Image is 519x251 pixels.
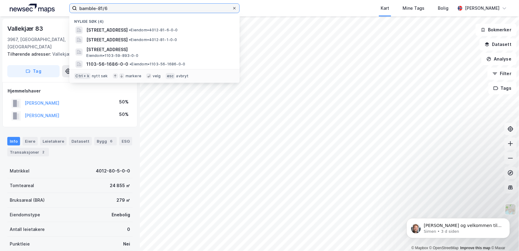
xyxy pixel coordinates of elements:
span: • [129,37,131,42]
div: Hjemmelshaver [8,87,132,95]
div: Ctrl + k [74,73,91,79]
div: Punktleie [10,240,30,248]
div: Eiendomstype [10,211,40,218]
div: 6 [108,138,114,144]
div: [PERSON_NAME] [465,5,500,12]
div: Enebolig [112,211,130,218]
span: Tilhørende adresser: [7,51,52,57]
div: Matrikkel [10,167,29,175]
span: [STREET_ADDRESS] [86,46,232,53]
div: ESG [119,137,132,145]
div: 2 [40,149,47,155]
input: Søk på adresse, matrikkel, gårdeiere, leietakere eller personer [77,4,232,13]
button: Tag [7,65,60,77]
div: Vallekjær 83 [7,24,44,33]
div: Nylige søk (4) [69,14,240,25]
div: nytt søk [92,74,108,78]
button: Analyse [481,53,517,65]
span: [STREET_ADDRESS] [86,36,128,44]
div: Nei [123,240,130,248]
div: avbryt [176,74,189,78]
span: [STREET_ADDRESS] [86,26,128,34]
div: 24 855 ㎡ [110,182,130,189]
span: Eiendom • 1103-59-893-0-0 [86,53,138,58]
div: Leietakere [40,137,67,145]
div: 0 [127,226,130,233]
div: Antall leietakere [10,226,45,233]
div: Datasett [69,137,92,145]
span: Eiendom • 4012-81-6-0-0 [129,28,178,33]
div: Bygg [94,137,117,145]
div: Transaksjoner [7,148,49,156]
button: Bokmerker [476,24,517,36]
div: Bruksareal (BRA) [10,197,45,204]
div: markere [126,74,141,78]
button: Datasett [479,38,517,51]
a: Mapbox [411,246,428,250]
div: 3967, [GEOGRAPHIC_DATA], [GEOGRAPHIC_DATA] [7,36,106,51]
span: • [130,62,131,66]
a: OpenStreetMap [429,246,459,250]
div: 279 ㎡ [116,197,130,204]
div: Eiere [22,137,38,145]
div: Mine Tags [403,5,424,12]
img: Z [505,204,516,215]
div: Info [7,137,20,145]
div: 50% [119,111,129,118]
div: Kart [381,5,389,12]
div: Bolig [438,5,448,12]
span: • [129,28,131,32]
a: Improve this map [460,246,490,250]
button: Tags [488,82,517,94]
div: 4012-80-5-0-0 [96,167,130,175]
span: 1103-56-1686-0-0 [86,61,128,68]
div: Tomteareal [10,182,34,189]
div: esc [166,73,175,79]
iframe: Intercom notifications melding [397,205,519,248]
div: Vallekjær 83a [7,51,128,58]
div: velg [153,74,161,78]
img: logo.a4113a55bc3d86da70a041830d287a7e.svg [10,4,55,13]
span: Eiendom • 1103-56-1686-0-0 [130,62,185,67]
button: Filter [487,68,517,80]
span: Eiendom • 4012-81-1-0-0 [129,37,177,42]
div: 50% [119,98,129,106]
